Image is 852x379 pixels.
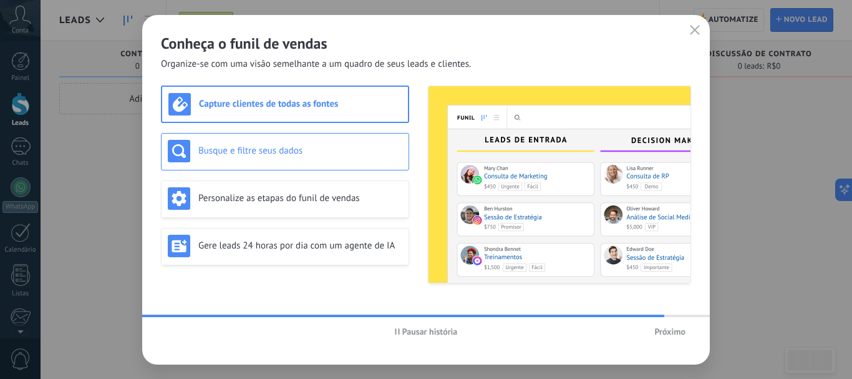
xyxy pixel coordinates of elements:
button: Pausar história [389,322,463,341]
span: Pausar história [402,327,458,336]
h3: Personalize as etapas do funil de vendas [198,192,402,204]
h3: Busque e filtre seus dados [198,145,402,157]
h3: Capture clientes de todas as fontes [199,98,402,110]
h2: Conheça o funil de vendas [161,34,691,53]
button: Próximo [649,322,691,341]
span: Próximo [654,327,685,336]
span: Organize-se com uma visão semelhante a um quadro de seus leads e clientes. [161,58,471,71]
h3: Gere leads 24 horas por dia com um agente de IA [198,240,402,252]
